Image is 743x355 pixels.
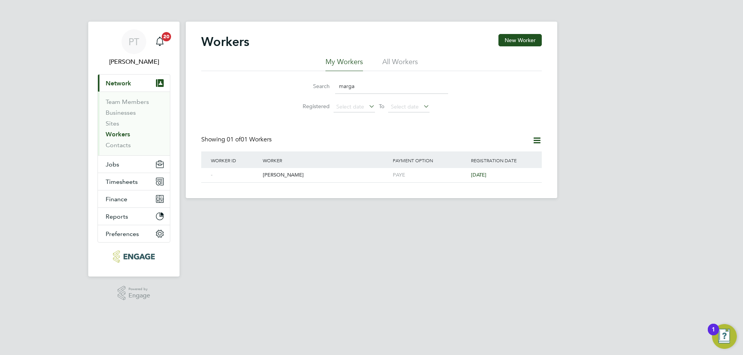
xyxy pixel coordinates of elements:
img: conceptresources-logo-retina.png [113,250,154,263]
div: Worker [261,151,391,169]
a: Go to home page [98,250,170,263]
span: To [377,101,387,111]
div: Registration Date [469,151,534,169]
button: New Worker [498,34,542,46]
li: All Workers [382,57,418,71]
button: Open Resource Center, 1 new notification [712,324,737,349]
span: Timesheets [106,178,138,185]
label: Registered [295,103,330,110]
button: Jobs [98,156,170,173]
span: 01 of [227,136,241,143]
button: Timesheets [98,173,170,190]
span: Jobs [106,161,119,168]
button: Preferences [98,225,170,242]
div: [PERSON_NAME] [261,168,391,182]
span: PT [128,37,139,47]
h2: Workers [201,34,249,49]
a: Workers [106,131,130,138]
span: Preferences [106,230,139,238]
span: Philip Tedstone [98,57,170,66]
div: Showing [201,136,273,144]
span: 01 Workers [227,136,272,143]
span: [DATE] [471,172,486,178]
li: My Workers [325,57,363,71]
label: Search [295,83,330,90]
span: Engage [128,292,150,299]
button: Finance [98,190,170,207]
a: Contacts [106,141,131,149]
nav: Main navigation [88,22,180,277]
input: Name, email or phone number [335,79,448,94]
a: -[PERSON_NAME]PAYE[DATE] [209,168,534,174]
span: Finance [106,195,127,203]
button: Network [98,75,170,92]
span: Powered by [128,286,150,292]
div: Network [98,92,170,155]
a: Businesses [106,109,136,116]
div: Payment Option [391,151,469,169]
a: 20 [152,29,168,54]
button: Reports [98,208,170,225]
span: Select date [336,103,364,110]
span: Reports [106,213,128,220]
div: PAYE [391,168,469,182]
span: 20 [162,32,171,41]
span: Network [106,80,131,87]
a: Sites [106,120,119,127]
span: Select date [391,103,419,110]
a: Team Members [106,98,149,105]
a: PT[PERSON_NAME] [98,29,170,66]
div: 1 [712,330,715,340]
div: Worker ID [209,151,261,169]
a: Powered byEngage [118,286,151,301]
div: - [209,168,261,182]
